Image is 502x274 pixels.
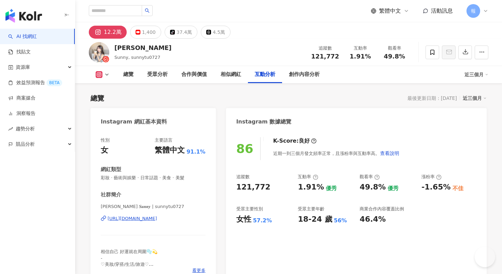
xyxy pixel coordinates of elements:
[298,182,324,193] div: 1.91%
[431,8,453,14] span: 活動訊息
[407,95,457,101] div: 最後更新日期：[DATE]
[311,45,339,52] div: 追蹤數
[299,137,310,145] div: 良好
[108,216,157,222] div: [URL][DOMAIN_NAME]
[380,146,400,160] button: 查看說明
[471,7,476,15] span: 報
[221,70,241,79] div: 相似網紅
[5,9,42,23] img: logo
[114,55,161,60] span: Sunny, sunnytu0727
[360,206,404,212] div: 商業合作內容覆蓋比例
[360,174,380,180] div: 觀看率
[90,93,104,103] div: 總覽
[326,185,337,192] div: 優秀
[298,206,324,212] div: 受眾主要年齡
[89,42,109,63] img: KOL Avatar
[236,174,250,180] div: 追蹤數
[165,26,197,39] button: 37.4萬
[101,216,206,222] a: [URL][DOMAIN_NAME]
[181,70,207,79] div: 合作與價值
[289,70,320,79] div: 創作內容分析
[384,53,405,60] span: 49.8%
[379,7,401,15] span: 繁體中文
[201,26,231,39] button: 4.5萬
[236,118,292,126] div: Instagram 數據總覽
[381,45,407,52] div: 觀看率
[421,182,450,193] div: -1.65%
[475,247,495,267] iframe: Help Scout Beacon - Open
[147,70,168,79] div: 受眾分析
[334,217,347,224] div: 56%
[123,70,134,79] div: 總覽
[388,185,399,192] div: 優秀
[213,27,225,37] div: 4.5萬
[421,174,442,180] div: 漲粉率
[8,95,36,102] a: 商案媒合
[101,166,121,173] div: 網紅類型
[463,94,487,103] div: 近三個月
[360,214,386,225] div: 46.4%
[101,145,108,156] div: 女
[380,151,399,156] span: 查看說明
[8,110,36,117] a: 洞察報告
[142,27,156,37] div: 1,400
[8,33,37,40] a: searchAI 找網紅
[8,49,31,55] a: 找貼文
[130,26,161,39] button: 1,400
[273,137,317,145] div: K-Score :
[16,60,30,75] span: 資源庫
[104,27,122,37] div: 12.2萬
[101,175,206,181] span: 彩妝 · 藝術與娛樂 · 日常話題 · 美食 · 美髮
[253,217,272,224] div: 57.2%
[273,146,400,160] div: 近期一到三個月發文頻率正常，且漲粉率與互動率高。
[155,137,172,143] div: 主要語言
[101,204,206,210] span: [PERSON_NAME] 𝑺𝒖𝒏𝒏𝒚 | sunnytu0727
[311,53,339,60] span: 121,772
[16,136,35,152] span: 競品分析
[192,268,206,274] span: 看更多
[155,145,185,156] div: 繁體中文
[89,26,127,39] button: 12.2萬
[255,70,275,79] div: 互動分析
[360,182,386,193] div: 49.8%
[101,249,157,273] span: 相信自己 好運就在周圍🫧💫 - ♡美妝/穿搭/生活/旅遊♡ 工作請私訊小盒子 📩
[186,148,206,156] span: 91.1%
[177,27,192,37] div: 37.4萬
[114,43,171,52] div: [PERSON_NAME]
[236,206,263,212] div: 受眾主要性別
[298,174,318,180] div: 互動率
[236,142,253,156] div: 86
[145,8,150,13] span: search
[101,137,110,143] div: 性別
[350,53,371,60] span: 1.91%
[16,121,35,136] span: 趨勢分析
[298,214,332,225] div: 18-24 歲
[101,191,121,198] div: 社群簡介
[8,79,62,86] a: 效益預測報告BETA
[101,118,167,126] div: Instagram 網紅基本資料
[8,127,13,131] span: rise
[452,185,463,192] div: 不佳
[464,69,488,80] div: 近三個月
[236,182,270,193] div: 121,772
[236,214,251,225] div: 女性
[347,45,373,52] div: 互動率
